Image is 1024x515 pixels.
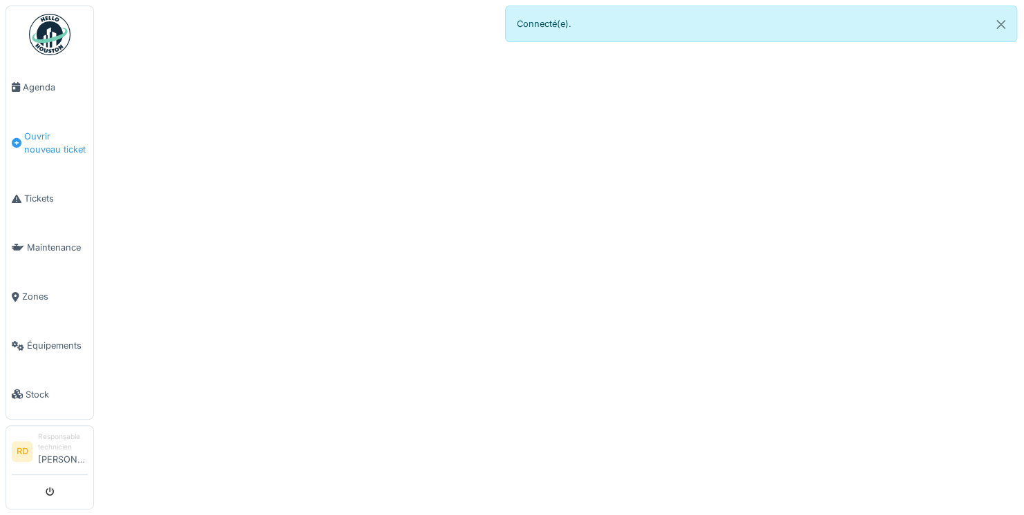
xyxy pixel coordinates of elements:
[38,431,88,472] li: [PERSON_NAME]
[22,290,88,303] span: Zones
[6,370,93,419] a: Stock
[27,339,88,352] span: Équipements
[12,441,32,462] li: RD
[6,321,93,370] a: Équipements
[23,81,88,94] span: Agenda
[38,431,88,453] div: Responsable technicien
[26,388,88,401] span: Stock
[505,6,1017,42] div: Connecté(e).
[24,130,88,156] span: Ouvrir nouveau ticket
[12,431,88,475] a: RD Responsable technicien[PERSON_NAME]
[985,6,1016,43] button: Close
[24,192,88,205] span: Tickets
[6,272,93,321] a: Zones
[27,241,88,254] span: Maintenance
[6,174,93,223] a: Tickets
[29,14,70,55] img: Badge_color-CXgf-gQk.svg
[6,63,93,112] a: Agenda
[6,223,93,272] a: Maintenance
[6,112,93,174] a: Ouvrir nouveau ticket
